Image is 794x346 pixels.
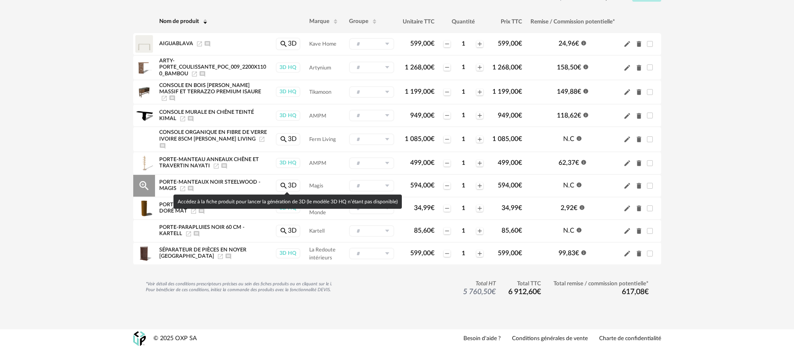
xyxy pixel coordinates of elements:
[575,250,579,256] span: €
[581,249,587,256] span: Information icon
[309,65,331,70] span: Artynium
[159,202,252,214] span: Porte-parapluie en métal ciselé doré mat
[576,135,582,141] span: Information icon
[349,133,394,145] div: Sélectionner un groupe
[135,83,153,101] img: Product pack shot
[135,35,153,53] img: Product pack shot
[431,88,435,95] span: €
[276,158,300,168] div: 3D HQ
[410,40,435,47] span: 599,00
[431,182,435,189] span: €
[275,110,301,121] a: 3D HQ
[159,143,166,148] span: Ajouter un commentaire
[635,40,643,48] span: Delete icon
[563,182,574,189] span: N.C
[159,18,199,24] span: Nom de produit
[276,62,300,73] div: 3D HQ
[135,107,153,124] img: Product pack shot
[463,288,496,296] span: 5 760,50
[498,40,522,47] span: 599,00
[476,89,483,95] span: Plus icon
[623,64,631,72] span: Pencil icon
[275,87,301,97] a: 3D HQ
[146,281,332,293] div: *Voir détail des conditions prescripteurs précises au sein des fiches produits ou en cliquant sur...
[221,163,228,168] span: Ajouter un commentaire
[498,112,522,119] span: 949,00
[185,231,192,236] span: Launch icon
[635,204,643,212] span: Delete icon
[159,157,259,169] span: Porte-manteau Anneaux Chêne Et Travertin Nayati
[476,250,483,257] span: Plus icon
[444,112,450,119] span: Minus icon
[563,227,574,234] span: N.C
[635,227,643,235] span: Delete icon
[463,280,496,288] span: Total HT
[537,288,541,296] span: €
[476,228,483,234] span: Plus icon
[279,182,288,189] span: Magnify icon
[309,202,335,215] span: Maisons du Monde
[173,195,402,209] div: Accédez à la fiche produit pour lancer la génération de 3D (le modèle 3D HQ n’étant pas disponible)
[135,200,153,217] img: Product pack shot
[309,18,329,24] span: Marque
[159,247,246,259] span: Séparateur De Pièces En Noyer [GEOGRAPHIC_DATA]
[575,159,579,166] span: €
[623,227,631,235] span: Pencil icon
[159,179,261,191] span: Porte-manteaux noir Steelwood - Magis
[439,10,488,33] th: Quantité
[557,112,581,119] span: 118,62
[623,112,631,120] span: Pencil icon
[635,159,643,167] span: Delete icon
[635,64,643,72] span: Delete icon
[309,247,336,260] span: La Redoute intérieurs
[309,161,326,166] span: AMPM
[405,136,435,142] span: 1 085,00
[581,39,587,46] span: Information icon
[431,227,435,234] span: €
[581,159,587,165] span: Information icon
[444,136,450,143] span: Minus icon
[451,182,476,190] div: 1
[135,131,153,148] img: Product pack shot
[179,186,186,191] span: Launch icon
[518,136,522,142] span: €
[431,40,435,47] span: €
[559,159,579,166] span: 62,37
[491,288,496,296] span: €
[159,58,266,76] span: ARTY-PORTE_COULISSANTE_POC_009_2200X1100_BAMBOU
[488,10,526,33] th: Prix TTC
[518,64,522,71] span: €
[559,40,579,47] span: 24,96
[349,86,394,98] div: Sélectionner un groupe
[349,225,394,237] div: Sélectionner un groupe
[159,130,267,141] span: Console organique en fibre de verre ivoire 85cm [PERSON_NAME] living
[414,205,435,211] span: 34,99
[451,159,476,167] div: 1
[349,157,394,169] div: Sélectionner un groupe
[276,38,300,50] a: Magnify icon3D
[623,204,631,212] span: Pencil icon
[553,280,649,288] span: Total remise / commission potentielle*
[623,40,631,48] span: Pencil icon
[444,41,450,47] span: Minus icon
[476,136,483,143] span: Plus icon
[574,205,577,211] span: €
[444,228,450,234] span: Minus icon
[623,88,631,96] span: Pencil icon
[451,112,476,119] div: 1
[635,249,643,257] span: Delete icon
[135,222,153,240] img: Product pack shot
[623,159,631,167] span: Pencil icon
[431,112,435,119] span: €
[410,182,435,189] span: 594,00
[275,158,301,168] a: 3D HQ
[309,41,336,46] span: Kave Home
[405,64,435,71] span: 1 268,00
[502,205,522,211] span: 34,99
[518,40,522,47] span: €
[159,225,245,236] span: Porte-parapluies noir 60 cm - Kartell
[153,335,197,343] div: © 2025 OXP SA
[635,112,643,120] span: Delete icon
[161,95,168,100] a: Launch icon
[213,163,220,168] a: Launch icon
